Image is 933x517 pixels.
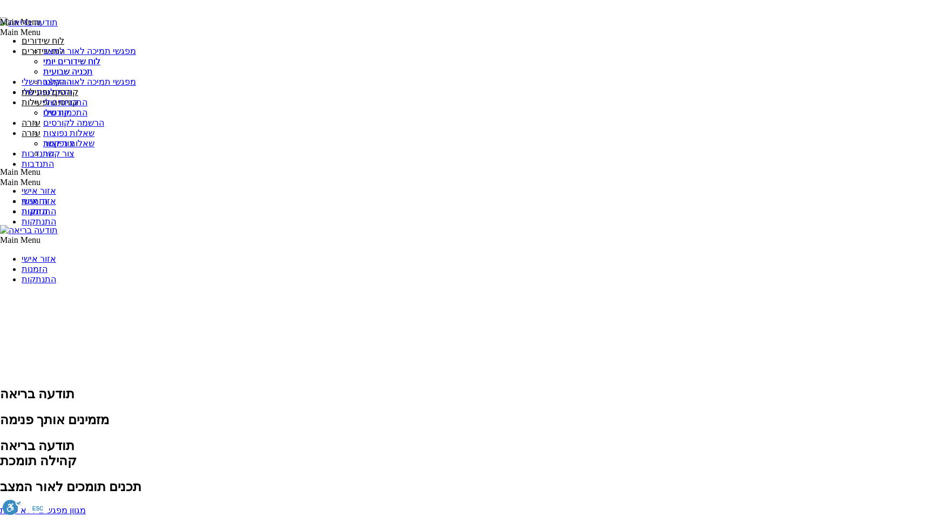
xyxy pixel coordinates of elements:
a: הזמנות [22,196,48,206]
a: התכניות שלי [43,98,87,107]
a: קורסים [43,108,70,117]
a: הזמנות [22,264,48,274]
a: קורסים ופעילות [22,87,78,97]
a: התנתקות [22,275,56,284]
a: שאלות נפוצות [43,128,94,138]
a: צור קשר [43,139,75,148]
a: לוח שידורים [22,36,64,45]
a: אזור אישי [22,186,56,195]
a: ההקלטות שלי [22,77,72,86]
a: התנדבות [22,149,54,158]
a: מפגשי תמיכה לאור המצב [43,46,136,56]
a: עזרה [22,118,40,127]
a: תכניה שבועית [43,67,93,76]
a: אזור אישי [22,254,56,263]
a: התנתקות [22,207,56,216]
a: לוח שידורים יומי [43,57,100,66]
